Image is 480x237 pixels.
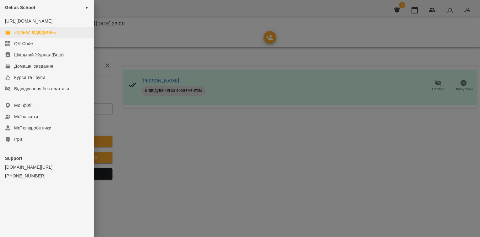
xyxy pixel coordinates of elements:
[14,125,52,131] div: Мої співробітники
[14,136,22,142] div: Ігри
[14,63,53,69] div: Домашні завдання
[5,164,89,170] a: [DOMAIN_NAME][URL]
[5,18,52,24] a: [URL][DOMAIN_NAME]
[14,113,38,120] div: Мої клієнти
[14,102,33,108] div: Мої філії
[14,29,56,35] div: Журнал відвідувань
[5,5,35,10] span: Gelios School
[14,74,45,81] div: Курси та Групи
[14,86,69,92] div: Відвідування без платіжки
[5,155,89,161] p: Support
[14,52,64,58] div: Шкільний Журнал(Beta)
[85,5,89,10] span: ►
[5,173,89,179] a: [PHONE_NUMBER]
[14,40,33,47] div: QR Code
